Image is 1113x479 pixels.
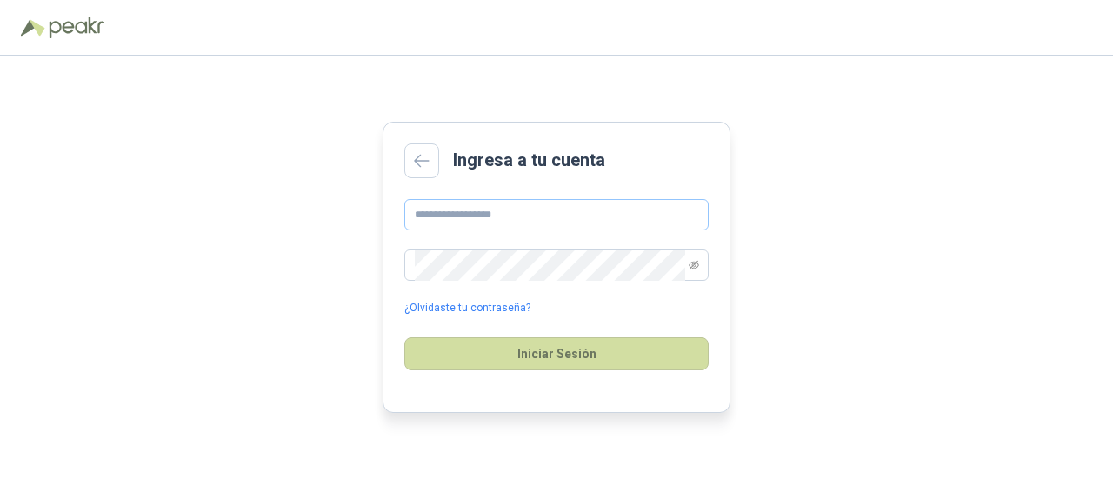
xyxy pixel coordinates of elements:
img: Peakr [49,17,104,38]
a: ¿Olvidaste tu contraseña? [404,300,530,316]
h2: Ingresa a tu cuenta [453,147,605,174]
img: Logo [21,19,45,37]
button: Iniciar Sesión [404,337,709,370]
span: eye-invisible [689,260,699,270]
